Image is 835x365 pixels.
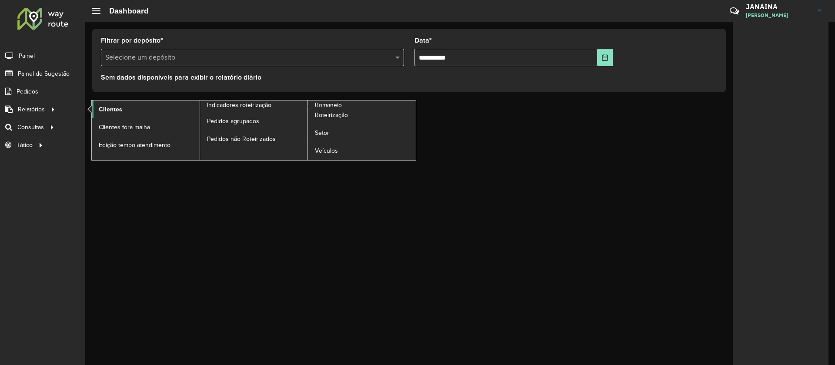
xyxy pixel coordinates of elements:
[207,100,271,110] span: Indicadores roteirização
[19,51,35,60] span: Painel
[17,141,33,150] span: Tático
[17,123,44,132] span: Consultas
[99,105,122,114] span: Clientes
[315,128,329,137] span: Setor
[598,49,613,66] button: Choose Date
[92,118,200,136] a: Clientes fora malha
[18,105,45,114] span: Relatórios
[315,111,348,120] span: Roteirização
[200,112,308,130] a: Pedidos agrupados
[17,87,38,96] span: Pedidos
[101,35,163,46] label: Filtrar por depósito
[315,146,338,155] span: Veículos
[725,2,744,20] a: Contato Rápido
[308,142,416,160] a: Veículos
[746,11,811,19] span: [PERSON_NAME]
[308,124,416,142] a: Setor
[101,72,261,83] label: Sem dados disponíveis para exibir o relatório diário
[99,141,170,150] span: Edição tempo atendimento
[92,136,200,154] a: Edição tempo atendimento
[99,123,150,132] span: Clientes fora malha
[18,69,70,78] span: Painel de Sugestão
[92,100,308,160] a: Indicadores roteirização
[308,107,416,124] a: Roteirização
[414,35,432,46] label: Data
[200,130,308,147] a: Pedidos não Roteirizados
[207,134,276,144] span: Pedidos não Roteirizados
[200,100,416,160] a: Romaneio
[207,117,259,126] span: Pedidos agrupados
[92,100,200,118] a: Clientes
[315,100,342,110] span: Romaneio
[100,6,149,16] h2: Dashboard
[746,3,811,11] h3: JANAINA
